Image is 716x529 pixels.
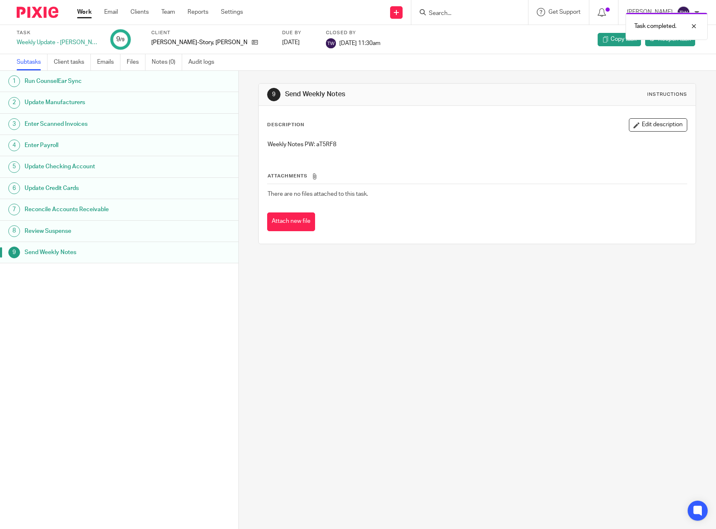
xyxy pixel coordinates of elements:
[151,30,272,36] label: Client
[152,54,182,70] a: Notes (0)
[25,96,162,109] h1: Update Manufacturers
[282,38,315,47] div: [DATE]
[8,97,20,109] div: 2
[634,22,676,30] p: Task completed.
[268,191,368,197] span: There are no files attached to this task.
[267,88,280,101] div: 9
[17,54,48,70] a: Subtasks
[116,35,125,44] div: 9
[130,8,149,16] a: Clients
[188,8,208,16] a: Reports
[25,182,162,195] h1: Update Credit Cards
[188,54,220,70] a: Audit logs
[25,160,162,173] h1: Update Checking Account
[647,91,687,98] div: Instructions
[8,225,20,237] div: 8
[268,174,308,178] span: Attachments
[17,38,100,47] div: Weekly Update - [PERSON_NAME]-Story
[8,75,20,87] div: 1
[25,118,162,130] h1: Enter Scanned Invoices
[25,139,162,152] h1: Enter Payroll
[104,8,118,16] a: Email
[221,8,243,16] a: Settings
[25,75,162,87] h1: Run CounselEar Sync
[285,90,495,99] h1: Send Weekly Notes
[326,30,381,36] label: Closed by
[267,212,315,231] button: Attach new file
[25,203,162,216] h1: Reconcile Accounts Receivable
[17,7,58,18] img: Pixie
[8,247,20,258] div: 9
[8,182,20,194] div: 6
[677,6,690,19] img: svg%3E
[17,30,100,36] label: Task
[25,246,162,259] h1: Send Weekly Notes
[151,38,248,47] p: [PERSON_NAME]-Story, [PERSON_NAME]
[161,8,175,16] a: Team
[268,140,687,149] p: Weekly Notes PW: aT5RF8
[127,54,145,70] a: Files
[8,118,20,130] div: 3
[120,37,125,42] small: /9
[8,204,20,215] div: 7
[97,54,120,70] a: Emails
[25,225,162,237] h1: Review Suspense
[629,118,687,132] button: Edit description
[8,161,20,173] div: 5
[77,8,92,16] a: Work
[267,122,304,128] p: Description
[282,30,315,36] label: Due by
[326,38,336,48] img: svg%3E
[339,40,381,46] span: [DATE] 11:30am
[8,140,20,151] div: 4
[54,54,91,70] a: Client tasks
